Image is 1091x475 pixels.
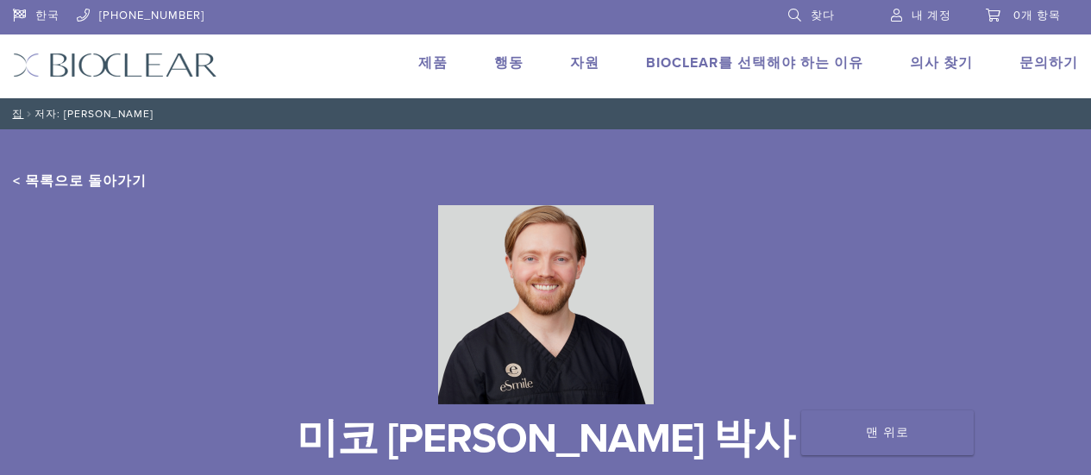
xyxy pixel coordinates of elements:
[13,53,217,78] img: 바이오클리어
[646,54,863,72] a: Bioclear를 선택해야 하는 이유
[7,108,23,120] a: 집
[1019,54,1078,72] a: 문의하기
[494,54,524,72] a: 행동
[12,108,23,120] font: 집
[570,54,599,72] a: 자원
[99,9,204,22] font: [PHONE_NUMBER]
[811,9,835,22] font: 찾다
[13,172,147,190] a: < 목록으로 돌아가기
[35,9,60,22] font: 한국
[801,410,974,455] a: 맨 위로
[912,9,951,22] font: 내 계정
[910,54,973,72] a: 의사 찾기
[34,108,154,120] font: 저자: [PERSON_NAME]
[297,414,794,464] font: 미코 [PERSON_NAME] 박사
[1013,9,1061,22] font: 0개 항목
[418,54,448,72] a: 제품
[438,205,654,404] img: 바이오클리어
[866,425,909,440] font: 맨 위로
